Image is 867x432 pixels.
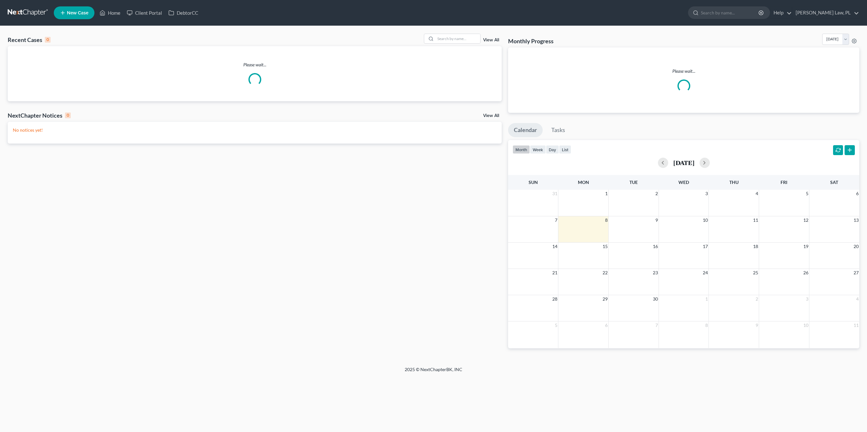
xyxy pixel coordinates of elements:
[67,11,88,15] span: New Case
[552,295,558,303] span: 28
[752,269,759,277] span: 25
[755,321,759,329] span: 9
[803,269,809,277] span: 26
[559,145,571,154] button: list
[546,123,571,137] a: Tasks
[96,7,124,19] a: Home
[855,295,859,303] span: 4
[652,269,659,277] span: 23
[705,190,709,197] span: 3
[554,216,558,224] span: 7
[604,321,608,329] span: 6
[652,295,659,303] span: 30
[546,145,559,154] button: day
[803,216,809,224] span: 12
[805,295,809,303] span: 3
[701,7,759,19] input: Search by name...
[552,243,558,250] span: 14
[13,127,497,133] p: No notices yet!
[552,269,558,277] span: 21
[513,68,854,74] p: Please wait...
[45,37,51,43] div: 0
[853,269,859,277] span: 27
[513,145,530,154] button: month
[604,216,608,224] span: 8
[8,36,51,44] div: Recent Cases
[602,295,608,303] span: 29
[165,7,201,19] a: DebtorCC
[781,179,787,185] span: Fri
[702,216,709,224] span: 10
[830,179,838,185] span: Sat
[705,295,709,303] span: 1
[805,190,809,197] span: 5
[803,321,809,329] span: 10
[853,216,859,224] span: 13
[435,34,480,43] input: Search by name...
[655,190,659,197] span: 2
[729,179,739,185] span: Thu
[483,113,499,118] a: View All
[855,190,859,197] span: 6
[770,7,792,19] a: Help
[678,179,689,185] span: Wed
[8,62,502,68] p: Please wait...
[803,243,809,250] span: 19
[578,179,589,185] span: Mon
[755,190,759,197] span: 4
[529,179,538,185] span: Sun
[483,38,499,42] a: View All
[124,7,165,19] a: Client Portal
[853,243,859,250] span: 20
[752,216,759,224] span: 11
[508,37,554,45] h3: Monthly Progress
[508,123,543,137] a: Calendar
[604,190,608,197] span: 1
[655,321,659,329] span: 7
[702,269,709,277] span: 24
[652,243,659,250] span: 16
[530,145,546,154] button: week
[705,321,709,329] span: 8
[251,366,616,378] div: 2025 © NextChapterBK, INC
[8,112,71,119] div: NextChapter Notices
[65,112,71,118] div: 0
[629,179,638,185] span: Tue
[602,243,608,250] span: 15
[673,159,694,166] h2: [DATE]
[552,190,558,197] span: 31
[853,321,859,329] span: 11
[554,321,558,329] span: 5
[602,269,608,277] span: 22
[755,295,759,303] span: 2
[792,7,859,19] a: [PERSON_NAME] Law, PL
[752,243,759,250] span: 18
[702,243,709,250] span: 17
[655,216,659,224] span: 9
